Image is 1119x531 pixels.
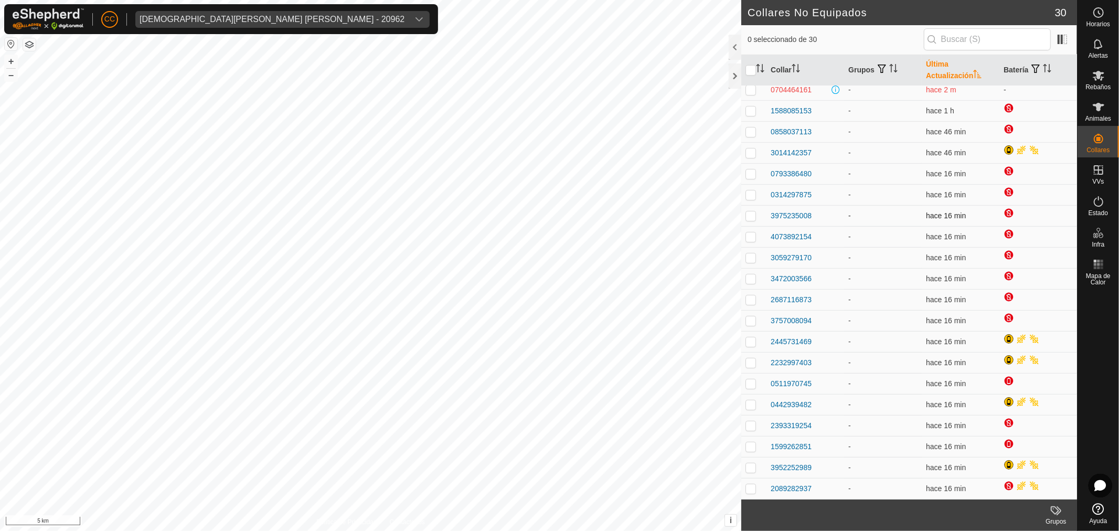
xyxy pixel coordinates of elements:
div: 3757008094 [771,315,812,326]
div: 2687116873 [771,294,812,305]
img: Logo Gallagher [13,8,84,30]
span: 26 ago 2025, 12:35 [926,379,966,388]
span: 26 ago 2025, 12:35 [926,463,966,472]
button: – [5,69,17,81]
td: - [844,331,922,352]
td: - [844,436,922,457]
td: - [844,163,922,184]
span: Animales [1085,115,1111,122]
td: - [844,100,922,121]
div: 0442939482 [771,399,812,410]
span: 24 jun 2025, 18:45 [926,86,956,94]
span: 26 ago 2025, 12:35 [926,211,966,220]
button: i [725,515,737,526]
div: 1599262851 [771,441,812,452]
span: 30 [1055,5,1067,20]
div: 3952252989 [771,462,812,473]
div: 2445731469 [771,336,812,347]
td: - [844,205,922,226]
span: Ayuda [1090,518,1107,524]
span: 26 ago 2025, 12:35 [926,442,966,451]
a: Política de Privacidad [316,517,377,527]
p-sorticon: Activar para ordenar [973,71,982,80]
span: 26 ago 2025, 12:35 [926,484,966,493]
td: - [844,247,922,268]
td: - [999,79,1077,100]
td: - [844,79,922,100]
span: 26 ago 2025, 11:35 [926,107,954,115]
h2: Collares No Equipados [748,6,1055,19]
span: 26 ago 2025, 12:35 [926,316,966,325]
div: Grupos [1035,517,1077,526]
div: 0314297875 [771,189,812,200]
span: Horarios [1086,21,1110,27]
td: - [844,478,922,499]
p-sorticon: Activar para ordenar [756,66,764,74]
span: 26 ago 2025, 12:05 [926,148,966,157]
a: Contáctenos [390,517,425,527]
a: Ayuda [1078,499,1119,528]
span: 26 ago 2025, 12:35 [926,274,966,283]
div: 2232997403 [771,357,812,368]
th: Collar [766,55,844,86]
th: Última Actualización [922,55,999,86]
div: 3059279170 [771,252,812,263]
td: - [844,226,922,247]
span: Rebaños [1085,84,1111,90]
span: Estado [1089,210,1108,216]
span: 26 ago 2025, 12:35 [926,190,966,199]
span: 26 ago 2025, 12:35 [926,337,966,346]
td: - [844,310,922,331]
p-sorticon: Activar para ordenar [889,66,898,74]
span: Collares [1086,147,1110,153]
span: 0 seleccionado de 30 [748,34,924,45]
span: Infra [1092,241,1104,248]
span: Jesus Vicente Iglesias Casas - 20962 [135,11,409,28]
td: - [844,142,922,163]
div: 0858037113 [771,126,812,137]
td: - [844,121,922,142]
button: Capas del Mapa [23,38,36,51]
input: Buscar (S) [924,28,1051,50]
button: Restablecer Mapa [5,38,17,50]
td: - [844,184,922,205]
div: [DEMOGRAPHIC_DATA][PERSON_NAME] [PERSON_NAME] - 20962 [140,15,404,24]
div: 0511970745 [771,378,812,389]
td: - [844,373,922,394]
div: 3472003566 [771,273,812,284]
td: - [844,415,922,436]
td: - [844,289,922,310]
div: 2393319254 [771,420,812,431]
span: 26 ago 2025, 12:35 [926,169,966,178]
div: 1588085153 [771,105,812,116]
span: 26 ago 2025, 12:35 [926,253,966,262]
th: Batería [999,55,1077,86]
div: 0793386480 [771,168,812,179]
span: 26 ago 2025, 12:05 [926,128,966,136]
span: 26 ago 2025, 12:35 [926,400,966,409]
p-sorticon: Activar para ordenar [792,66,800,74]
span: CC [104,14,115,25]
span: 26 ago 2025, 12:35 [926,421,966,430]
span: 26 ago 2025, 12:35 [926,295,966,304]
span: VVs [1092,178,1104,185]
span: i [730,516,732,525]
div: 4073892154 [771,231,812,242]
td: - [844,457,922,478]
th: Grupos [844,55,922,86]
div: 0704464161 [771,84,812,95]
div: 3975235008 [771,210,812,221]
span: 26 ago 2025, 12:35 [926,232,966,241]
div: dropdown trigger [409,11,430,28]
td: - [844,394,922,415]
div: 3014142357 [771,147,812,158]
td: - [844,268,922,289]
span: 26 ago 2025, 12:35 [926,358,966,367]
td: - [844,352,922,373]
span: Mapa de Calor [1080,273,1116,285]
button: + [5,55,17,68]
div: 2089282937 [771,483,812,494]
p-sorticon: Activar para ordenar [1043,66,1051,74]
span: Alertas [1089,52,1108,59]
